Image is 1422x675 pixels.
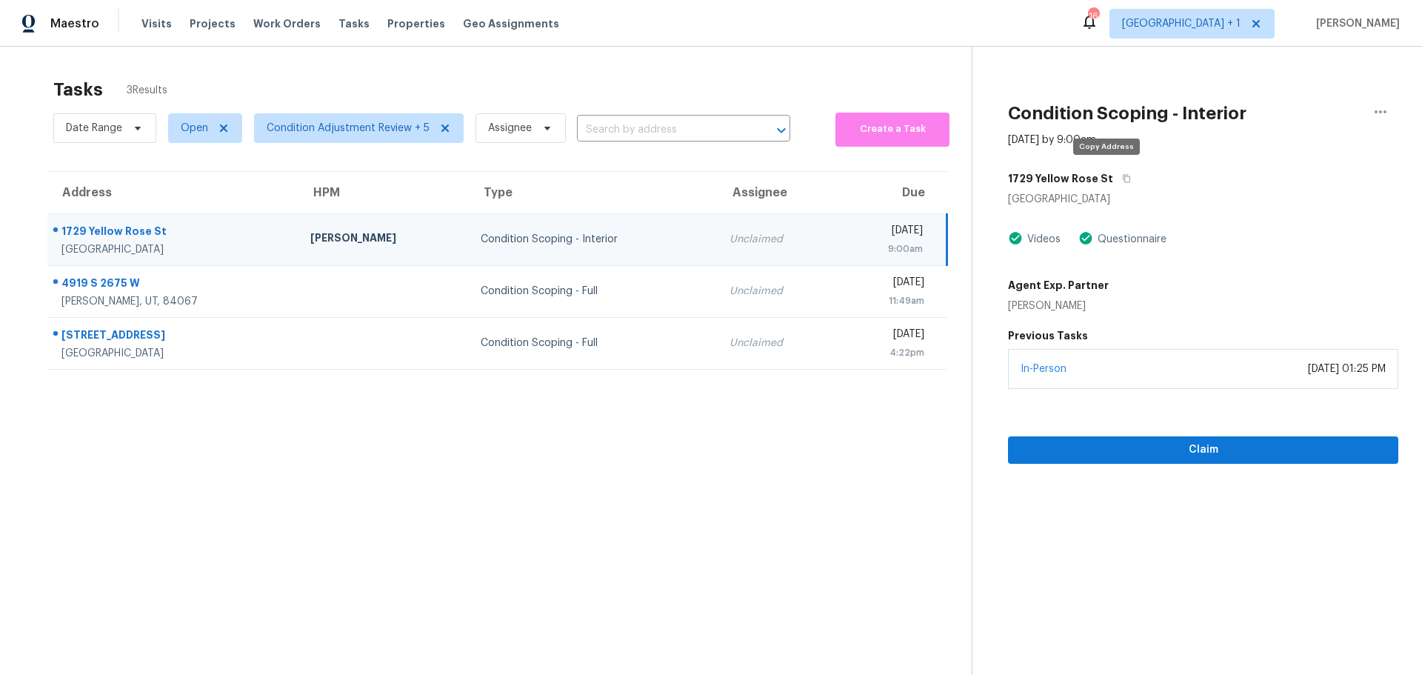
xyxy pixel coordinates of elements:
span: Projects [190,16,236,31]
span: 3 Results [127,83,167,98]
img: Artifact Present Icon [1078,230,1093,246]
th: Due [837,172,947,213]
div: 16 [1088,9,1098,24]
div: [DATE] [849,275,924,293]
div: [GEOGRAPHIC_DATA] [1008,192,1398,207]
th: Address [47,172,298,213]
div: Questionnaire [1093,232,1166,247]
div: Unclaimed [730,284,825,299]
span: Create a Task [843,121,942,138]
span: Work Orders [253,16,321,31]
input: Search by address [577,119,749,142]
span: Visits [141,16,172,31]
div: [PERSON_NAME] [310,230,456,249]
th: Assignee [718,172,837,213]
th: Type [469,172,718,213]
span: Assignee [488,121,532,136]
div: [DATE] [849,223,923,242]
h5: 1729 Yellow Rose St [1008,171,1113,186]
div: Condition Scoping - Interior [481,232,706,247]
div: 9:00am [849,242,923,256]
span: Tasks [338,19,370,29]
div: Condition Scoping - Full [481,284,706,299]
img: Artifact Present Icon [1008,230,1023,246]
div: [GEOGRAPHIC_DATA] [61,346,287,361]
span: [PERSON_NAME] [1310,16,1400,31]
div: 4919 S 2675 W [61,276,287,294]
span: Condition Adjustment Review + 5 [267,121,430,136]
div: Videos [1023,232,1061,247]
span: Geo Assignments [463,16,559,31]
h2: Tasks [53,82,103,97]
span: Maestro [50,16,99,31]
div: [STREET_ADDRESS] [61,327,287,346]
div: Condition Scoping - Full [481,336,706,350]
div: [DATE] 01:25 PM [1308,362,1386,376]
h5: Previous Tasks [1008,328,1398,343]
button: Open [771,120,792,141]
span: Date Range [66,121,122,136]
span: [GEOGRAPHIC_DATA] + 1 [1122,16,1241,31]
span: Open [181,121,208,136]
div: [DATE] [849,327,924,345]
button: Create a Task [835,113,949,147]
span: Claim [1020,441,1386,459]
div: 1729 Yellow Rose St [61,224,287,242]
div: [GEOGRAPHIC_DATA] [61,242,287,257]
th: HPM [298,172,468,213]
div: 4:22pm [849,345,924,360]
div: [PERSON_NAME], UT, 84067 [61,294,287,309]
div: 11:49am [849,293,924,308]
div: Unclaimed [730,336,825,350]
button: Claim [1008,436,1398,464]
span: Properties [387,16,445,31]
div: Unclaimed [730,232,825,247]
h2: Condition Scoping - Interior [1008,106,1246,121]
div: [DATE] by 9:00am [1008,133,1096,147]
div: [PERSON_NAME] [1008,299,1109,313]
a: In-Person [1021,364,1066,374]
h5: Agent Exp. Partner [1008,278,1109,293]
